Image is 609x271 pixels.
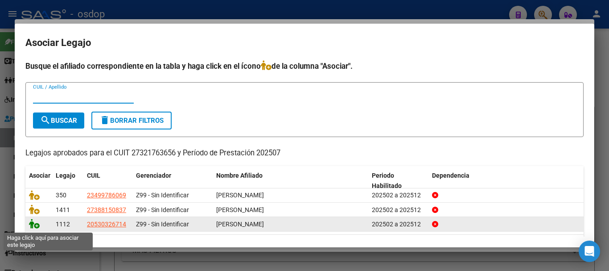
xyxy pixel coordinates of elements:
[25,34,584,51] h2: Asociar Legajo
[56,192,66,199] span: 350
[132,166,213,196] datatable-header-cell: Gerenciador
[25,235,584,257] div: 3 registros
[428,166,584,196] datatable-header-cell: Dependencia
[372,219,425,229] div: 202502 a 202512
[216,192,264,199] span: VARELA SAAVEDRA GONZALO
[136,206,189,213] span: Z99 - Sin Identificar
[213,166,368,196] datatable-header-cell: Nombre Afiliado
[29,172,50,179] span: Asociar
[136,221,189,228] span: Z99 - Sin Identificar
[372,172,402,189] span: Periodo Habilitado
[216,172,263,179] span: Nombre Afiliado
[99,117,164,125] span: Borrar Filtros
[579,241,600,262] div: Open Intercom Messenger
[83,166,132,196] datatable-header-cell: CUIL
[216,206,264,213] span: BERNARDI MARIA BELEN
[372,190,425,200] div: 202502 a 202512
[87,206,126,213] span: 27388150837
[87,192,126,199] span: 23499786069
[99,115,110,125] mat-icon: delete
[432,172,469,179] span: Dependencia
[368,166,428,196] datatable-header-cell: Periodo Habilitado
[136,172,171,179] span: Gerenciador
[56,221,70,228] span: 1112
[52,166,83,196] datatable-header-cell: Legajo
[25,60,584,72] h4: Busque el afiliado correspondiente en la tabla y haga click en el ícono de la columna "Asociar".
[136,192,189,199] span: Z99 - Sin Identificar
[33,113,84,129] button: Buscar
[25,148,584,159] p: Legajos aprobados para el CUIT 27321763656 y Período de Prestación 202507
[87,221,126,228] span: 20530326714
[25,166,52,196] datatable-header-cell: Asociar
[91,112,172,129] button: Borrar Filtros
[40,115,51,125] mat-icon: search
[56,172,75,179] span: Legajo
[40,117,77,125] span: Buscar
[87,172,100,179] span: CUIL
[216,221,264,228] span: ALFONZO MAXIMO JOAQUIN
[372,205,425,215] div: 202502 a 202512
[56,206,70,213] span: 1411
